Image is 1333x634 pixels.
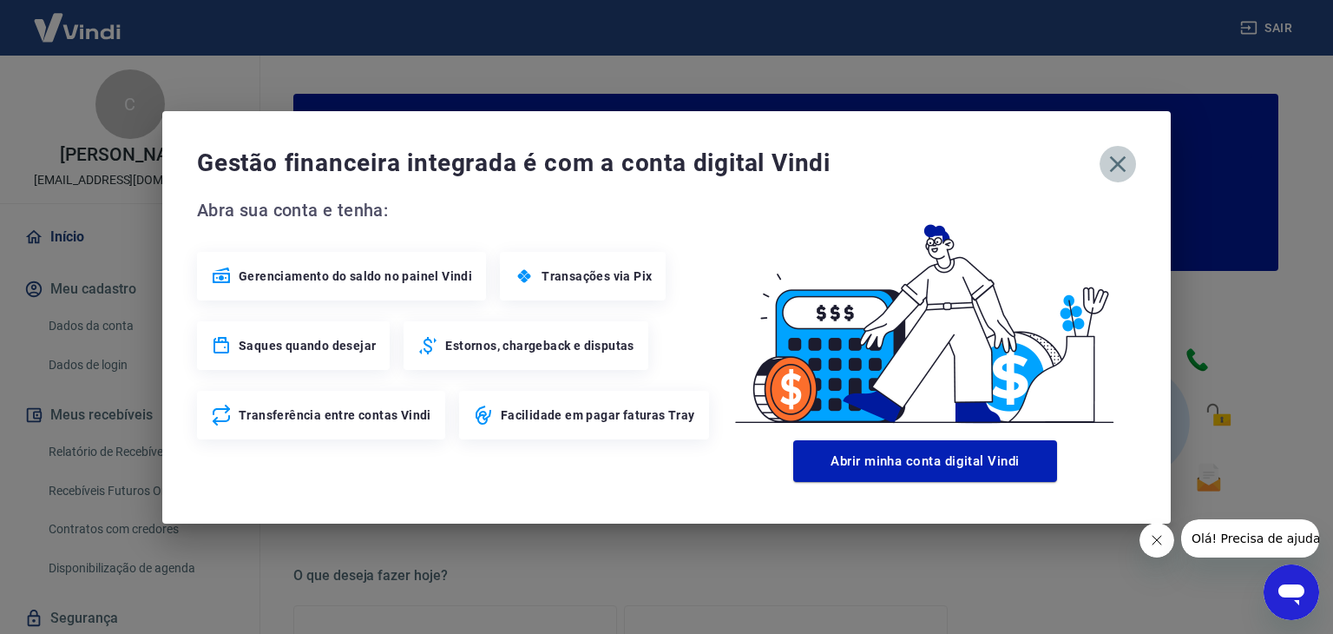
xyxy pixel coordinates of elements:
span: Olá! Precisa de ajuda? [10,12,146,26]
span: Facilidade em pagar faturas Tray [501,406,695,424]
span: Gestão financeira integrada é com a conta digital Vindi [197,146,1100,181]
span: Gerenciamento do saldo no painel Vindi [239,267,472,285]
span: Abra sua conta e tenha: [197,196,714,224]
iframe: Mensagem da empresa [1181,519,1319,558]
button: Abrir minha conta digital Vindi [793,440,1057,482]
img: Good Billing [714,196,1136,433]
span: Saques quando desejar [239,337,376,354]
iframe: Fechar mensagem [1139,523,1174,558]
span: Transferência entre contas Vindi [239,406,431,424]
span: Estornos, chargeback e disputas [445,337,634,354]
iframe: Botão para abrir a janela de mensagens [1264,565,1319,620]
span: Transações via Pix [542,267,652,285]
